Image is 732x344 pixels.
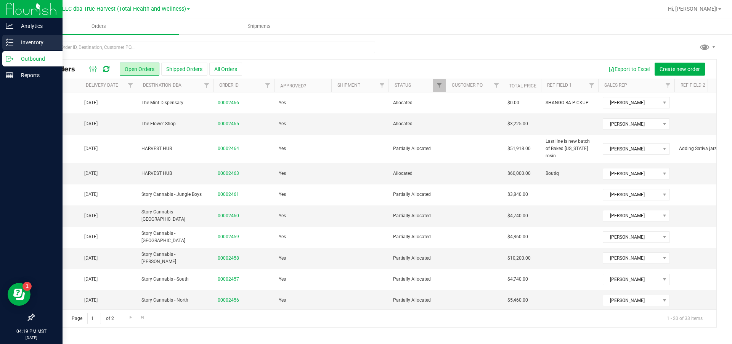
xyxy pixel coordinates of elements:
a: 00002461 [218,191,239,198]
a: Filter [586,79,598,92]
span: Story Cannabis - South [141,276,209,283]
span: SHANGO BA PICKUP [546,99,589,107]
a: Filter [662,79,674,92]
span: Story Cannabis - [GEOGRAPHIC_DATA] [141,230,209,244]
span: Partially Allocated [393,276,441,283]
span: Boutiq [546,170,559,177]
span: Story Cannabis - North [141,297,209,304]
span: [DATE] [84,170,98,177]
span: Shipments [238,23,281,30]
input: Search Order ID, Destination, Customer PO... [34,42,375,53]
span: Yes [279,191,286,198]
span: [DATE] [84,99,98,107]
iframe: Resource center unread badge [22,282,32,291]
a: 00002463 [218,170,239,177]
span: HARVEST HUB [141,145,209,152]
p: Outbound [13,54,59,63]
a: Delivery Date [86,82,118,88]
span: Page of 2 [65,313,120,325]
button: Create new order [655,63,705,76]
inline-svg: Inventory [6,39,13,46]
span: [PERSON_NAME] [603,144,660,154]
a: Destination DBA [143,82,181,88]
span: Partially Allocated [393,145,441,152]
span: Allocated [393,99,441,107]
a: Filter [201,79,213,92]
span: [PERSON_NAME] [603,189,660,200]
inline-svg: Outbound [6,55,13,63]
span: [DATE] [84,255,98,262]
a: Go to the last page [137,313,148,323]
span: Story Cannabis - [PERSON_NAME] [141,251,209,265]
span: Allocated [393,120,441,128]
span: $3,840.00 [507,191,528,198]
a: Total Price [509,83,536,89]
iframe: Resource center [8,283,30,306]
a: 00002458 [218,255,239,262]
a: Order ID [219,82,239,88]
p: Reports [13,71,59,80]
span: Adding Sativa jars [679,145,717,152]
span: The Mint Dispensary [141,99,209,107]
a: Shipments [179,18,339,34]
span: Partially Allocated [393,233,441,241]
span: Yes [279,297,286,304]
span: Partially Allocated [393,212,441,220]
a: 00002456 [218,297,239,304]
a: 00002465 [218,120,239,128]
span: [DATE] [84,233,98,241]
span: [PERSON_NAME] [603,119,660,129]
span: $60,000.00 [507,170,531,177]
a: Go to the next page [125,313,136,323]
span: HARVEST HUB [141,170,209,177]
span: Yes [279,145,286,152]
span: Allocated [393,170,441,177]
span: [PERSON_NAME] [603,168,660,179]
span: Last line is new batch of Baked [US_STATE] rosin [546,138,594,160]
p: Analytics [13,21,59,31]
span: Partially Allocated [393,297,441,304]
inline-svg: Analytics [6,22,13,30]
span: Yes [279,233,286,241]
span: Story Cannabis - [GEOGRAPHIC_DATA] [141,208,209,223]
span: $10,200.00 [507,255,531,262]
span: [PERSON_NAME] [603,232,660,242]
a: 00002466 [218,99,239,107]
button: Shipped Orders [161,63,207,76]
a: Ref Field 1 [547,82,572,88]
inline-svg: Reports [6,71,13,79]
a: Filter [376,79,388,92]
a: 00002459 [218,233,239,241]
a: Filter [490,79,503,92]
a: Filter [433,79,446,92]
span: [DATE] [84,297,98,304]
span: [DATE] [84,191,98,198]
span: [DATE] [84,212,98,220]
span: [PERSON_NAME] [603,253,660,263]
span: Hi, [PERSON_NAME]! [668,6,718,12]
a: Approved? [280,83,306,89]
span: Yes [279,99,286,107]
span: [PERSON_NAME] [603,295,660,306]
a: 00002460 [218,212,239,220]
button: Open Orders [120,63,159,76]
span: [PERSON_NAME] [603,97,660,108]
a: Orders [18,18,179,34]
span: Story Cannabis - Jungle Boys [141,191,209,198]
span: $5,460.00 [507,297,528,304]
span: Create new order [660,66,700,72]
span: [DATE] [84,145,98,152]
span: Partially Allocated [393,255,441,262]
span: Partially Allocated [393,191,441,198]
p: [DATE] [3,335,59,341]
p: 04:19 PM MST [3,328,59,335]
span: DXR FINANCE 4 LLC dba True Harvest (Total Health and Wellness) [22,6,186,12]
span: $4,860.00 [507,233,528,241]
span: Yes [279,276,286,283]
span: $4,740.00 [507,276,528,283]
span: $3,225.00 [507,120,528,128]
span: Yes [279,170,286,177]
p: Inventory [13,38,59,47]
span: [PERSON_NAME] [603,210,660,221]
